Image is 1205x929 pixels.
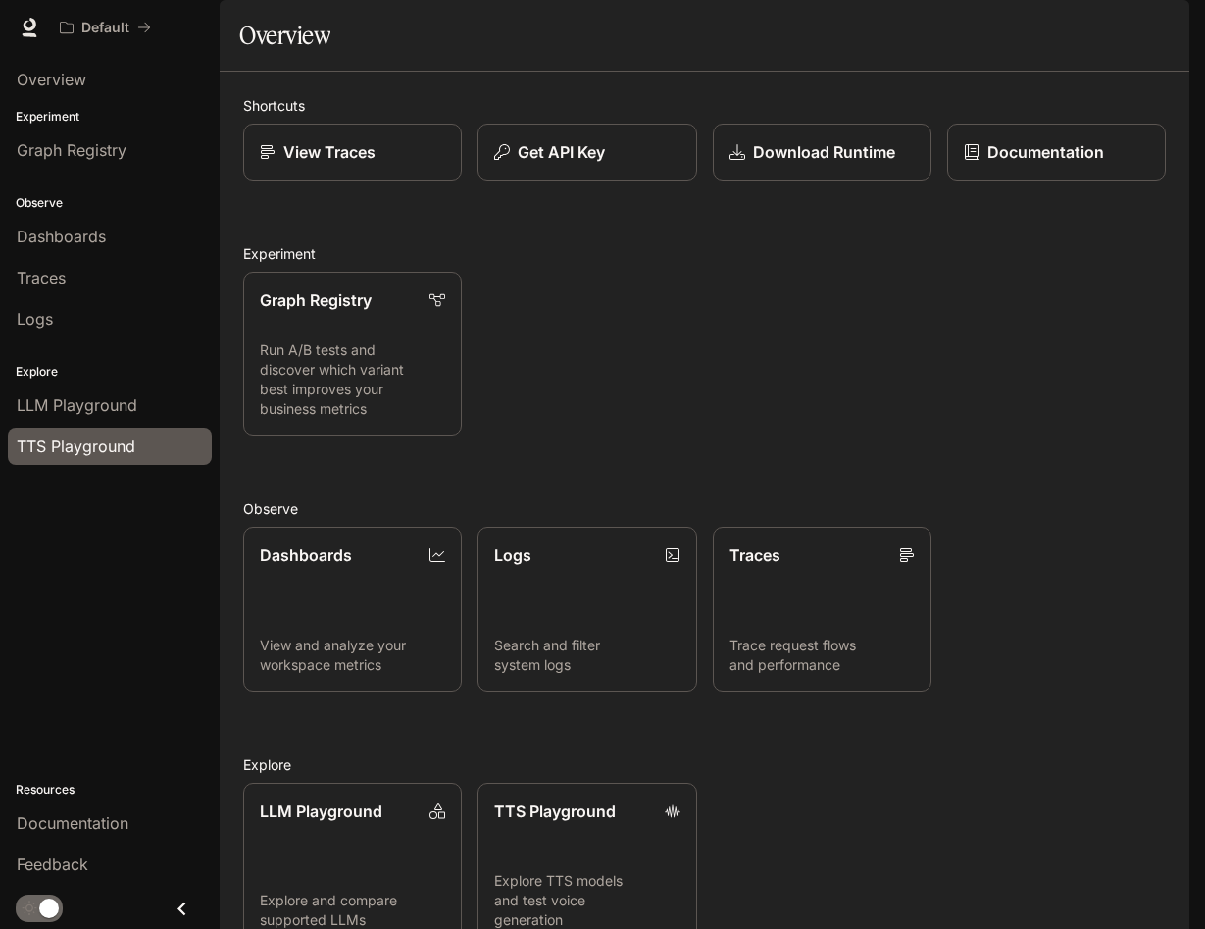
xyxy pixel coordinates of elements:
a: DashboardsView and analyze your workspace metrics [243,527,462,691]
button: All workspaces [51,8,160,47]
h2: Experiment [243,243,1166,264]
h2: Shortcuts [243,95,1166,116]
p: Logs [494,543,531,567]
a: Graph RegistryRun A/B tests and discover which variant best improves your business metrics [243,272,462,436]
p: Traces [729,543,780,567]
p: LLM Playground [260,800,382,823]
p: Trace request flows and performance [729,636,915,675]
h2: Explore [243,754,1166,775]
p: Default [81,20,129,36]
p: View Traces [283,140,376,164]
p: Dashboards [260,543,352,567]
p: TTS Playground [494,800,616,823]
a: Documentation [947,124,1166,181]
p: Run A/B tests and discover which variant best improves your business metrics [260,340,445,419]
a: LogsSearch and filter system logs [477,527,696,691]
p: Search and filter system logs [494,636,679,675]
a: View Traces [243,124,462,181]
h2: Observe [243,498,1166,519]
p: View and analyze your workspace metrics [260,636,445,675]
button: Get API Key [477,124,696,181]
p: Documentation [987,140,1104,164]
a: TracesTrace request flows and performance [713,527,931,691]
a: Download Runtime [713,124,931,181]
p: Download Runtime [753,140,895,164]
p: Get API Key [518,140,605,164]
p: Graph Registry [260,288,372,312]
h1: Overview [239,16,330,55]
